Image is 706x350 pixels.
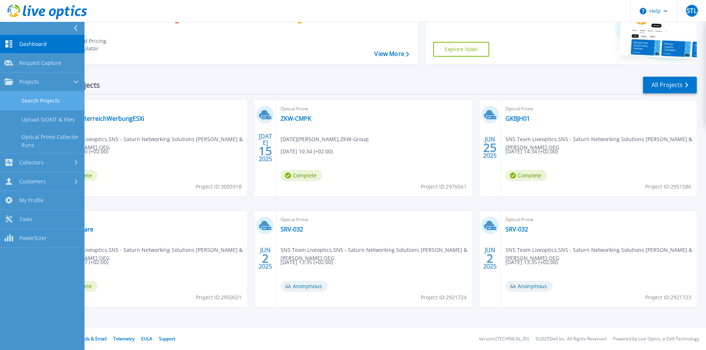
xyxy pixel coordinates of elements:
a: EULA [141,336,152,342]
div: [DATE] 2025 [258,134,272,161]
span: 2 [262,255,269,261]
span: [DATE][PERSON_NAME] , ZKW-Group [281,135,369,143]
a: Support [159,336,175,342]
span: SNS Team Liveoptics , SNS - Saturn Networking Solutions [PERSON_NAME] & [PERSON_NAME] OEG [56,246,247,262]
span: STL [687,8,696,14]
span: 2 [487,255,493,261]
span: 15 [259,148,272,154]
span: Tools [19,216,32,223]
span: Project ID: 3005918 [196,183,242,191]
span: PowerSizer [19,235,47,241]
span: Project ID: 2950021 [196,293,242,301]
span: SNS Team Liveoptics , SNS - Saturn Networking Solutions [PERSON_NAME] & [PERSON_NAME] OEG [506,246,697,262]
a: All Projects [643,77,697,93]
li: Version: [TECHNICAL_ID] [479,337,529,341]
span: [DATE] 10:34 (+02:00) [281,147,333,156]
span: [DATE] 13:35 (+02:00) [281,258,333,266]
span: Customers [19,178,46,185]
a: ZKW-CMPK [281,115,311,122]
span: [DATE] 13:35 (+02:00) [506,258,558,266]
span: Project ID: 2951586 [645,183,691,191]
span: Request Capture [19,60,61,66]
li: Powered by Live Optics, a Dell Technology [613,337,699,341]
a: View More [374,50,409,57]
span: Collectors [19,159,44,166]
span: Optical Prime [506,105,692,113]
a: Ads & Email [82,336,107,342]
span: Optical Prime [56,105,243,113]
a: SRV-032 [506,226,528,233]
span: Complete [281,170,322,181]
span: Optical Prime [506,216,692,224]
span: Project ID: 2976561 [421,183,467,191]
span: 25 [483,144,497,151]
span: Anonymous [506,281,553,292]
span: My Profile [19,197,44,204]
span: Optical Prime [281,216,467,224]
a: PKMS-OesterreichWerbungESXi [56,115,144,122]
div: JUN 2025 [258,245,272,272]
a: GKBJH01 [506,115,530,122]
a: Telemetry [113,336,135,342]
div: Cloud Pricing Calculator [73,37,132,52]
div: JUN 2025 [483,245,497,272]
span: Dashboard [19,41,47,47]
a: Cloud Pricing Calculator [53,36,135,54]
div: JUN 2025 [483,134,497,161]
span: Projects [19,79,39,85]
span: [DATE] 14:34 (+02:00) [506,147,558,156]
li: © 2025 Dell Inc. All Rights Reserved [536,337,606,341]
span: Optical Prime [56,216,243,224]
span: SNS Team Liveoptics , SNS - Saturn Networking Solutions [PERSON_NAME] & [PERSON_NAME] OEG [56,135,247,151]
span: SNS Team Liveoptics , SNS - Saturn Networking Solutions [PERSON_NAME] & [PERSON_NAME] OEG [281,246,472,262]
span: Optical Prime [281,105,467,113]
span: Project ID: 2921724 [421,293,467,301]
a: SRV-032 [281,226,303,233]
span: Project ID: 2921723 [645,293,691,301]
span: SNS Team Liveoptics , SNS - Saturn Networking Solutions [PERSON_NAME] & [PERSON_NAME] OEG [506,135,697,151]
span: Anonymous [281,281,328,292]
span: Complete [506,170,547,181]
a: Explore Now! [433,42,490,57]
